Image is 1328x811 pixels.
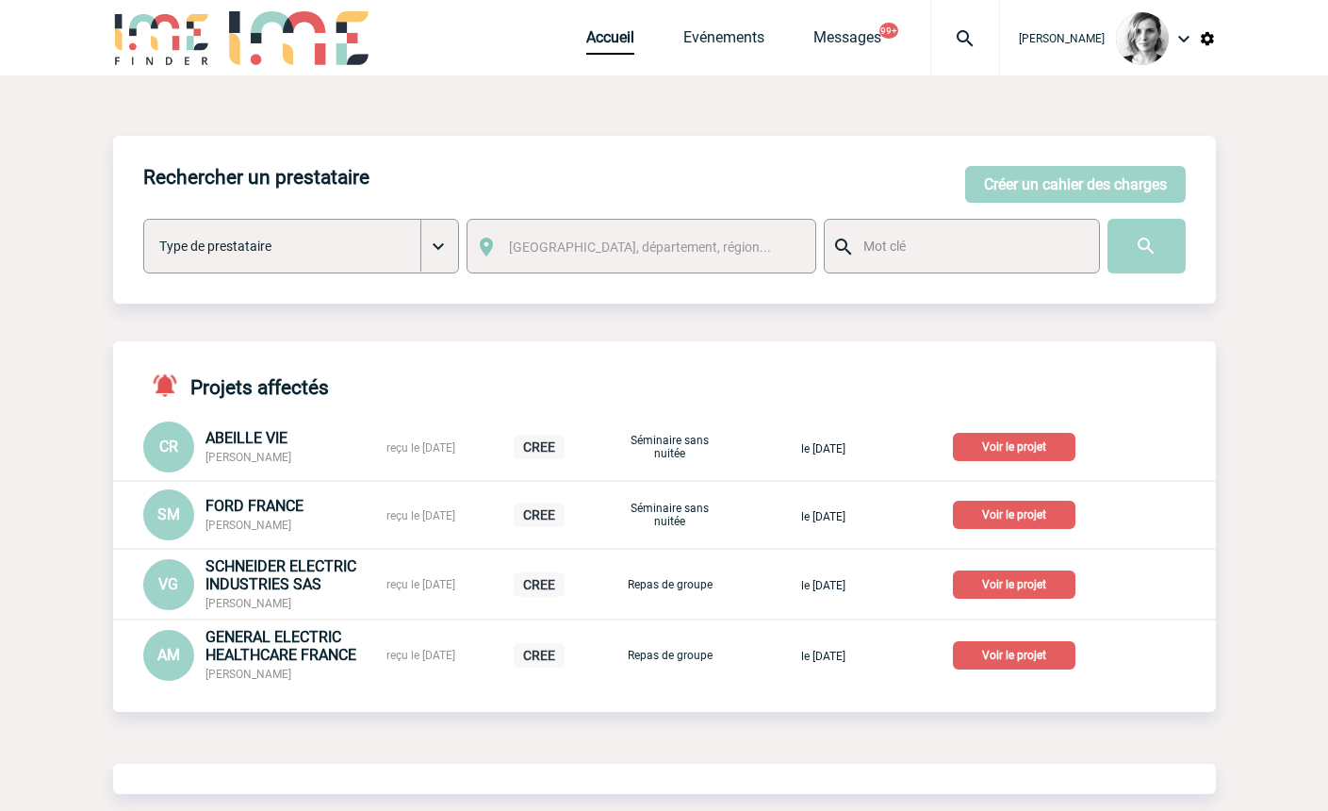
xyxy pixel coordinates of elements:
[514,503,565,527] p: CREE
[801,579,845,592] span: le [DATE]
[205,597,291,610] span: [PERSON_NAME]
[205,497,303,515] span: FORD FRANCE
[1116,12,1169,65] img: 103019-1.png
[623,649,717,662] p: Repas de groupe
[157,646,180,664] span: AM
[386,649,455,662] span: reçu le [DATE]
[953,433,1075,461] p: Voir le projet
[953,645,1083,663] a: Voir le projet
[514,435,565,459] p: CREE
[113,11,211,65] img: IME-Finder
[953,571,1075,599] p: Voir le projet
[813,28,881,55] a: Messages
[205,557,356,593] span: SCHNEIDER ELECTRIC INDUSTRIES SAS
[151,372,190,399] img: notifications-active-24-px-r.png
[623,434,717,460] p: Séminaire sans nuitée
[205,519,291,532] span: [PERSON_NAME]
[386,509,455,522] span: reçu le [DATE]
[953,505,1083,522] a: Voir le projet
[801,650,845,663] span: le [DATE]
[801,510,845,523] span: le [DATE]
[143,166,369,189] h4: Rechercher un prestataire
[623,578,717,591] p: Repas de groupe
[953,574,1083,592] a: Voir le projet
[953,641,1075,670] p: Voir le projet
[205,628,356,664] span: GENERAL ELECTRIC HEALTHCARE FRANCE
[509,240,771,255] span: [GEOGRAPHIC_DATA], département, région...
[801,442,845,455] span: le [DATE]
[158,575,178,593] span: VG
[1107,219,1186,273] input: Submit
[205,429,287,447] span: ABEILLE VIE
[157,505,180,523] span: SM
[386,578,455,591] span: reçu le [DATE]
[159,438,178,455] span: CR
[514,643,565,668] p: CREE
[953,501,1075,529] p: Voir le projet
[386,441,455,455] span: reçu le [DATE]
[143,372,329,399] h4: Projets affectés
[683,28,764,55] a: Evénements
[953,437,1083,455] a: Voir le projet
[586,28,634,55] a: Accueil
[1019,32,1105,45] span: [PERSON_NAME]
[623,502,717,528] p: Séminaire sans nuitée
[859,234,1082,258] input: Mot clé
[205,668,291,681] span: [PERSON_NAME]
[879,23,898,39] button: 99+
[514,572,565,597] p: CREE
[205,451,291,464] span: [PERSON_NAME]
